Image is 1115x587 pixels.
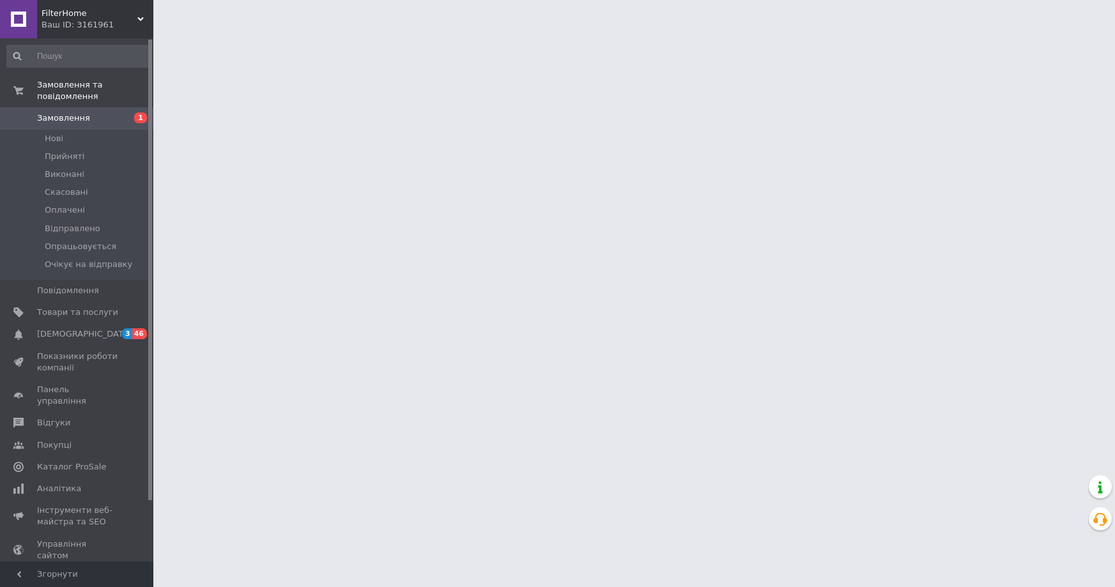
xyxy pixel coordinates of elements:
[42,8,137,19] span: FilterHome
[37,351,118,374] span: Показники роботи компанії
[45,223,100,234] span: Відправлено
[122,328,132,339] span: 3
[37,384,118,407] span: Панель управління
[45,241,116,252] span: Опрацьовується
[132,328,147,339] span: 46
[45,259,132,270] span: Очікує на відправку
[45,187,88,198] span: Скасовані
[37,417,70,429] span: Відгуки
[37,285,99,296] span: Повідомлення
[37,505,118,528] span: Інструменти веб-майстра та SEO
[45,133,63,144] span: Нові
[45,151,84,162] span: Прийняті
[6,45,150,68] input: Пошук
[37,307,118,318] span: Товари та послуги
[42,19,153,31] div: Ваш ID: 3161961
[134,112,147,123] span: 1
[45,169,84,180] span: Виконані
[45,204,85,216] span: Оплачені
[37,461,106,473] span: Каталог ProSale
[37,439,72,451] span: Покупці
[37,483,81,494] span: Аналітика
[37,538,118,561] span: Управління сайтом
[37,328,132,340] span: [DEMOGRAPHIC_DATA]
[37,79,153,102] span: Замовлення та повідомлення
[37,112,90,124] span: Замовлення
